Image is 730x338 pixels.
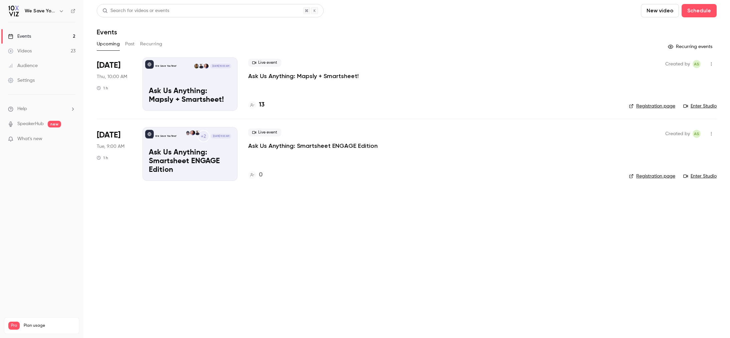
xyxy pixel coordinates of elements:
img: We Save You Time! [8,6,19,16]
img: Jennifer Jones [204,64,209,68]
span: What's new [17,135,42,142]
span: Tue, 9:00 AM [97,143,124,150]
img: Dustin Wise [199,64,204,68]
p: We Save You Time! [155,64,176,68]
button: Recurring events [665,41,717,52]
span: [DATE] 9:00 AM [211,134,231,138]
iframe: Noticeable Trigger [67,136,75,142]
span: Created by [665,60,690,68]
p: Ask Us Anything: Mapsly + Smartsheet! [149,87,231,104]
div: Oct 28 Tue, 9:00 AM (America/Denver) [97,127,132,181]
span: Live event [248,59,281,67]
span: [DATE] [97,60,120,71]
div: Settings [8,77,35,84]
a: Enter Studio [683,103,717,109]
span: Ashley Sage [693,60,701,68]
p: Ask Us Anything: Smartsheet ENGAGE Edition [149,148,231,174]
button: Upcoming [97,39,120,49]
span: Pro [8,322,20,330]
span: [DATE] 10:00 AM [210,64,231,68]
img: Nick R [194,64,199,68]
span: Live event [248,128,281,136]
span: [DATE] [97,130,120,140]
a: Ask Us Anything: Smartsheet ENGAGE Edition [248,142,378,150]
div: Search for videos or events [102,7,169,14]
a: Enter Studio [683,173,717,180]
div: Videos [8,48,32,54]
h1: Events [97,28,117,36]
div: 1 h [97,85,108,91]
button: New video [641,4,679,17]
img: Jennifer Jones [190,130,195,135]
h6: We Save You Time! [25,8,56,14]
h4: 13 [259,100,265,109]
button: Past [125,39,135,49]
a: Ask Us Anything: Mapsly + Smartsheet!We Save You Time!Jennifer JonesDustin WiseNick R[DATE] 10:00... [142,57,238,111]
img: Dansong Wang [186,130,190,135]
span: Created by [665,130,690,138]
a: Ask Us Anything: Smartsheet ENGAGE EditionWe Save You Time!+2Dustin WiseJennifer JonesDansong Wan... [142,127,238,181]
span: Thu, 10:00 AM [97,73,127,80]
a: Registration page [629,173,675,180]
div: Audience [8,62,38,69]
span: AS [694,60,699,68]
a: 13 [248,100,265,109]
a: Ask Us Anything: Mapsly + Smartsheet! [248,72,359,80]
span: Plan usage [24,323,75,328]
span: Help [17,105,27,112]
img: Dustin Wise [195,130,200,135]
span: AS [694,130,699,138]
button: Schedule [682,4,717,17]
a: SpeakerHub [17,120,44,127]
span: new [48,121,61,127]
button: Recurring [140,39,162,49]
div: +2 [198,130,210,142]
div: 1 h [97,155,108,160]
a: Registration page [629,103,675,109]
p: We Save You Time! [155,134,176,138]
h4: 0 [259,171,263,180]
span: Ashley Sage [693,130,701,138]
div: Oct 2 Thu, 10:00 AM (America/Denver) [97,57,132,111]
div: Events [8,33,31,40]
li: help-dropdown-opener [8,105,75,112]
a: 0 [248,171,263,180]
